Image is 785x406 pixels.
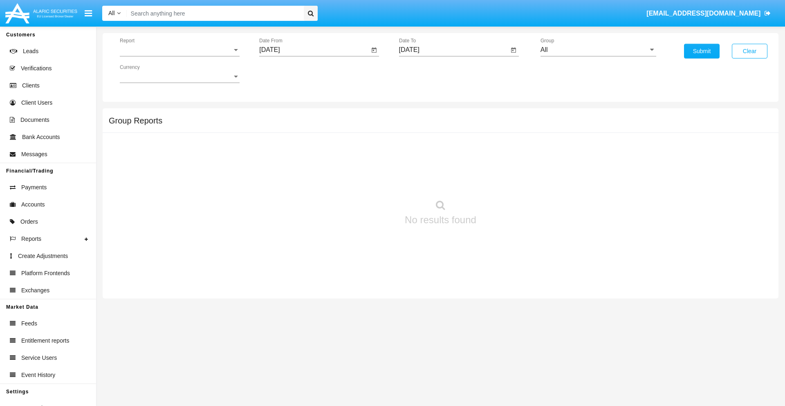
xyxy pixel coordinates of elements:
input: Search [127,6,301,21]
a: [EMAIL_ADDRESS][DOMAIN_NAME] [643,2,775,25]
span: Orders [20,218,38,226]
p: No results found [405,213,476,227]
span: [EMAIL_ADDRESS][DOMAIN_NAME] [646,10,760,17]
span: Exchanges [21,286,49,295]
h5: Group Reports [109,117,162,124]
button: Clear [732,44,767,58]
span: Create Adjustments [18,252,68,260]
span: Reports [21,235,41,243]
span: Currency [120,73,232,80]
span: Documents [20,116,49,124]
span: Leads [23,47,38,56]
span: Service Users [21,354,57,362]
span: Payments [21,183,47,192]
span: Verifications [21,64,52,73]
span: Client Users [21,99,52,107]
button: Open calendar [369,45,379,55]
span: Messages [21,150,47,159]
span: Platform Frontends [21,269,70,278]
a: All [102,9,127,18]
span: Event History [21,371,55,379]
span: Feeds [21,319,37,328]
span: Bank Accounts [22,133,60,141]
button: Open calendar [509,45,518,55]
span: Accounts [21,200,45,209]
span: Entitlement reports [21,336,70,345]
span: Report [120,46,232,54]
span: Clients [22,81,40,90]
button: Submit [684,44,720,58]
span: All [108,10,115,16]
img: Logo image [4,1,78,25]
